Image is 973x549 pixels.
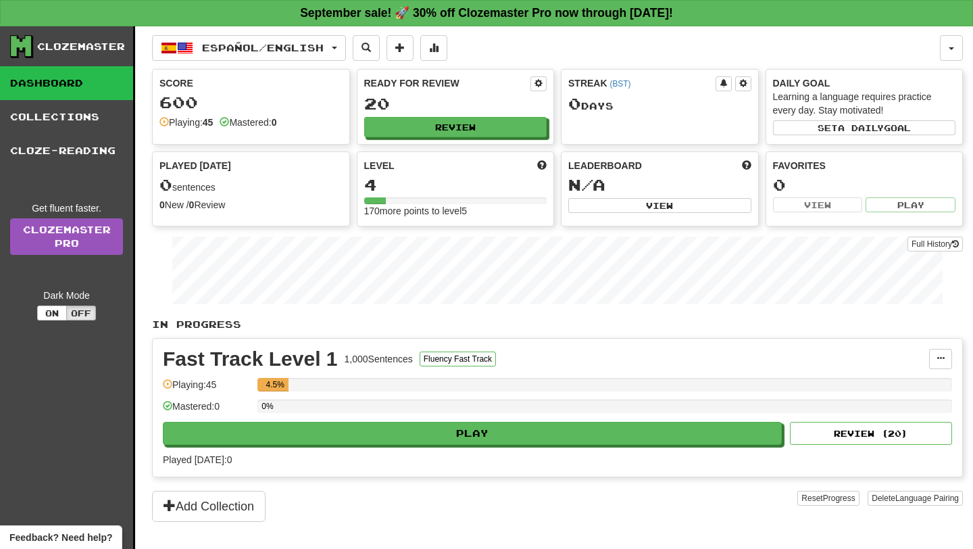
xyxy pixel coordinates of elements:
button: View [773,197,863,212]
span: Leaderboard [568,159,642,172]
div: Ready for Review [364,76,531,90]
strong: 0 [189,199,195,210]
button: More stats [420,35,447,61]
span: Español / English [202,42,324,53]
span: Language Pairing [895,494,959,503]
button: Off [66,306,96,320]
a: ClozemasterPro [10,218,123,255]
span: Score more points to level up [537,159,547,172]
button: Search sentences [353,35,380,61]
strong: September sale! 🚀 30% off Clozemaster Pro now through [DATE]! [300,6,673,20]
div: 20 [364,95,547,112]
div: 0 [773,176,956,193]
div: Favorites [773,159,956,172]
button: ResetProgress [797,491,859,506]
div: New / Review [159,198,343,212]
div: Dark Mode [10,289,123,302]
button: Fluency Fast Track [420,352,496,366]
span: Open feedback widget [9,531,112,544]
span: Level [364,159,395,172]
div: 1,000 Sentences [345,352,413,366]
button: DeleteLanguage Pairing [868,491,963,506]
span: Played [DATE]: 0 [163,454,232,465]
div: sentences [159,176,343,194]
a: (BST) [609,79,630,89]
strong: 0 [272,117,277,128]
button: On [37,306,67,320]
div: Playing: 45 [163,378,251,400]
span: Progress [823,494,855,503]
div: Streak [568,76,716,90]
button: Add sentence to collection [386,35,414,61]
button: Play [163,422,782,445]
button: Español/English [152,35,346,61]
strong: 0 [159,199,165,210]
button: Play [866,197,955,212]
div: Mastered: [220,116,276,129]
div: 600 [159,94,343,111]
button: Review [364,117,547,137]
button: Add Collection [152,491,266,522]
div: Score [159,76,343,90]
button: Full History [907,237,963,252]
div: Daily Goal [773,76,956,90]
div: Playing: [159,116,213,129]
div: 4.5% [261,378,289,391]
button: Review (20) [790,422,952,445]
span: 0 [159,175,172,194]
div: Day s [568,95,751,113]
div: 170 more points to level 5 [364,204,547,218]
div: Get fluent faster. [10,201,123,215]
p: In Progress [152,318,963,331]
div: Fast Track Level 1 [163,349,338,369]
div: Clozemaster [37,40,125,53]
button: View [568,198,751,213]
button: Seta dailygoal [773,120,956,135]
span: 0 [568,94,581,113]
div: 4 [364,176,547,193]
div: Mastered: 0 [163,400,251,422]
strong: 45 [203,117,214,128]
span: This week in points, UTC [742,159,751,172]
span: a daily [838,123,884,133]
span: N/A [568,175,605,194]
span: Played [DATE] [159,159,231,172]
div: Learning a language requires practice every day. Stay motivated! [773,90,956,117]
